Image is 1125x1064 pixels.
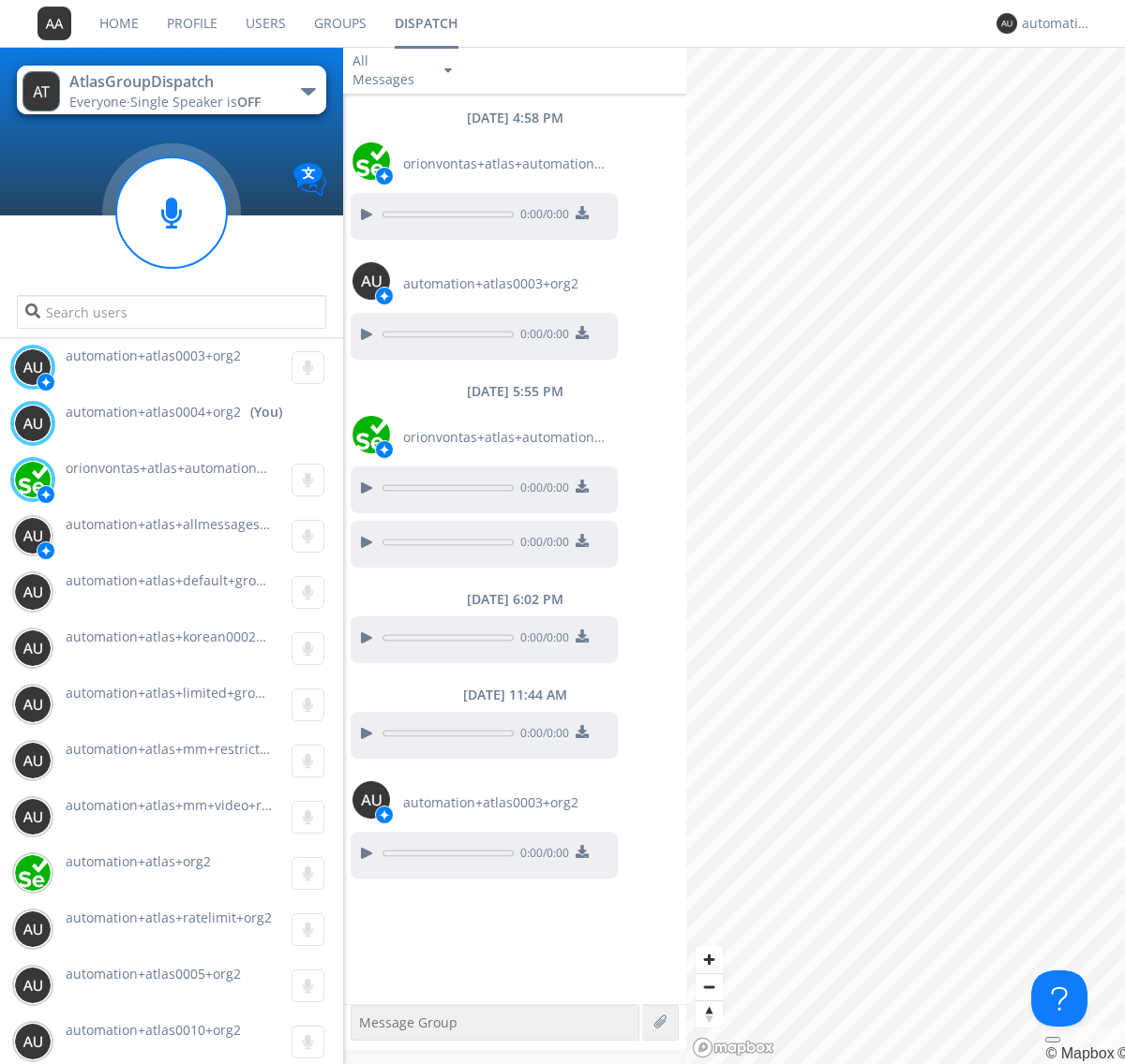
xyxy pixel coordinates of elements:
span: 0:00 / 0:00 [514,534,569,554]
span: Reset bearing to north [696,1001,723,1027]
div: [DATE] 5:55 PM [343,382,686,401]
a: Mapbox logo [692,1037,774,1058]
span: 0:00 / 0:00 [514,206,569,227]
span: automation+atlas0005+org2 [66,965,241,983]
img: 416df68e558d44378204aed28a8ce244 [14,854,52,892]
button: Toggle attribution [1045,1037,1060,1042]
img: download media button [576,629,589,643]
img: 373638.png [14,686,52,723]
span: 0:00 / 0:00 [514,629,569,650]
img: download media button [576,480,589,493]
button: AtlasGroupDispatchEveryone·Single Speaker isOFF [17,66,325,114]
div: [DATE] 6:02 PM [343,590,686,609]
img: 373638.png [352,781,390,819]
img: download media button [576,206,589,219]
img: Translation enabled [293,163,326,196]
span: automation+atlas+mm+restricted+org2 [66,740,311,758]
img: 373638.png [37,7,71,40]
span: automation+atlas+korean0002+org2 [66,628,292,645]
span: automation+atlas+org2 [66,852,211,870]
img: 373638.png [997,13,1017,34]
span: automation+atlas+ratelimit+org2 [66,909,272,926]
img: 373638.png [22,71,60,111]
span: automation+atlas+default+group+org2 [66,571,308,589]
img: 373638.png [14,573,52,611]
img: 373638.png [352,262,390,300]
img: 373638.png [14,348,52,386]
span: Zoom out [696,974,723,1000]
span: automation+atlas0003+org2 [403,793,578,812]
img: caret-down-sm.svg [444,68,452,73]
img: 373638.png [14,798,52,835]
span: orionvontas+atlas+automation+org2 [66,459,292,477]
img: 29d36aed6fa347d5a1537e7736e6aa13 [14,461,52,498]
span: automation+atlas0003+org2 [403,274,578,293]
span: 0:00 / 0:00 [514,725,569,746]
span: orionvontas+atlas+automation+org2 [403,428,609,447]
div: (You) [250,403,282,421]
div: automation+atlas0004+org2 [1022,14,1092,33]
img: 373638.png [14,1023,52,1060]
img: download media button [576,725,589,738]
div: [DATE] 4:58 PM [343,109,686,127]
img: 29d36aed6fa347d5a1537e7736e6aa13 [352,142,390,180]
img: download media button [576,845,589,858]
span: orionvontas+atlas+automation+org2 [403,155,609,173]
button: Zoom out [696,973,723,1000]
div: AtlasGroupDispatch [69,71,280,93]
button: Zoom in [696,946,723,973]
img: download media button [576,326,589,339]
span: automation+atlas+mm+video+restricted+org2 [66,796,352,814]
span: automation+atlas0004+org2 [66,403,241,421]
span: automation+atlas0003+org2 [66,347,241,364]
span: Single Speaker is [130,93,261,111]
div: All Messages [352,52,427,89]
span: automation+atlas+limited+groups+org2 [66,684,314,702]
div: [DATE] 11:44 AM [343,686,686,704]
img: download media button [576,534,589,547]
span: 0:00 / 0:00 [514,845,569,865]
a: Mapbox [1045,1045,1114,1061]
span: OFF [237,93,261,111]
span: 0:00 / 0:00 [514,480,569,500]
button: Reset bearing to north [696,1000,723,1027]
img: 373638.png [14,742,52,779]
iframe: Toggle Customer Support [1031,970,1087,1027]
span: 0:00 / 0:00 [514,326,569,347]
div: Everyone · [69,93,280,111]
img: 373638.png [14,967,52,1004]
img: 29d36aed6fa347d5a1537e7736e6aa13 [352,416,390,453]
img: 373638.png [14,629,52,667]
span: automation+atlas0010+org2 [66,1021,241,1039]
input: Search users [17,295,325,329]
img: 373638.png [14,910,52,948]
img: 373638.png [14,405,52,442]
span: automation+atlas+allmessages+org2+new [66,515,329,533]
img: 373638.png [14,517,52,554]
